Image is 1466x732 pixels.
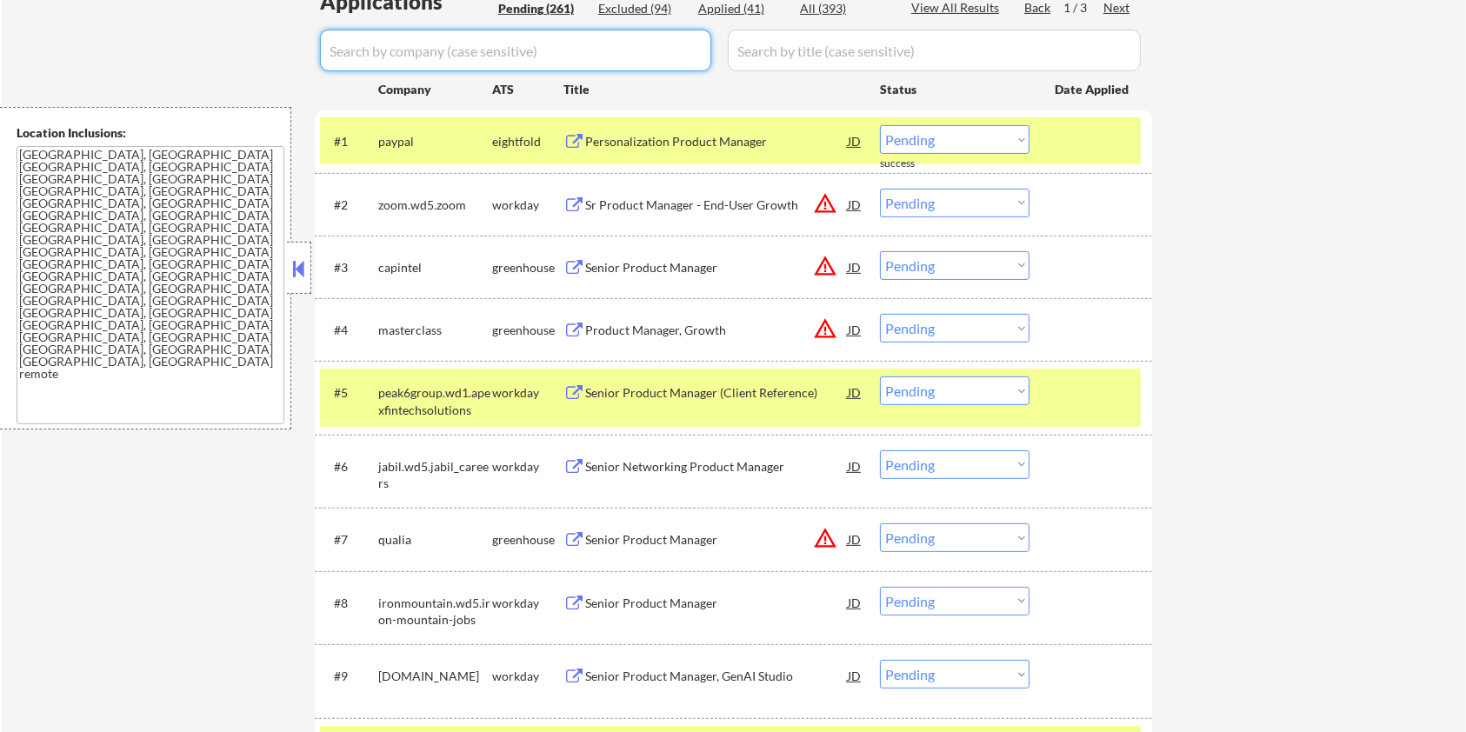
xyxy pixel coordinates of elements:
div: workday [492,668,563,685]
div: JD [846,314,863,345]
div: masterclass [378,322,492,339]
div: [DOMAIN_NAME] [378,668,492,685]
div: Location Inclusions: [17,124,284,142]
div: JD [846,660,863,691]
div: workday [492,196,563,214]
button: warning_amber [813,191,837,216]
div: greenhouse [492,322,563,339]
div: #5 [334,384,364,402]
div: workday [492,595,563,612]
div: ironmountain.wd5.iron-mountain-jobs [378,595,492,629]
div: paypal [378,133,492,150]
div: capintel [378,259,492,276]
button: warning_amber [813,526,837,550]
div: Senior Product Manager [585,259,848,276]
button: warning_amber [813,254,837,278]
div: workday [492,458,563,476]
div: Senior Product Manager, GenAI Studio [585,668,848,685]
div: Senior Product Manager (Client Reference) [585,384,848,402]
div: greenhouse [492,259,563,276]
div: Senior Product Manager [585,595,848,612]
div: #7 [334,531,364,549]
div: JD [846,125,863,156]
div: Senior Product Manager [585,531,848,549]
div: Date Applied [1055,81,1131,98]
div: Title [563,81,863,98]
div: eightfold [492,133,563,150]
div: Personalization Product Manager [585,133,848,150]
button: warning_amber [813,316,837,341]
div: Senior Networking Product Manager [585,458,848,476]
div: Status [880,73,1030,104]
div: JD [846,376,863,408]
div: Product Manager, Growth [585,322,848,339]
div: #9 [334,668,364,685]
div: JD [846,251,863,283]
div: Sr Product Manager - End-User Growth [585,196,848,214]
div: JD [846,189,863,220]
div: greenhouse [492,531,563,549]
div: JD [846,450,863,482]
input: Search by title (case sensitive) [728,30,1141,71]
div: peak6group.wd1.apexfintechsolutions [378,384,492,418]
div: success [880,156,950,171]
div: zoom.wd5.zoom [378,196,492,214]
div: JD [846,587,863,618]
div: #8 [334,595,364,612]
input: Search by company (case sensitive) [320,30,711,71]
div: ATS [492,81,563,98]
div: workday [492,384,563,402]
div: #6 [334,458,364,476]
div: Company [378,81,492,98]
div: #4 [334,322,364,339]
div: #3 [334,259,364,276]
div: qualia [378,531,492,549]
div: jabil.wd5.jabil_careers [378,458,492,492]
div: #2 [334,196,364,214]
div: JD [846,523,863,555]
div: #1 [334,133,364,150]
